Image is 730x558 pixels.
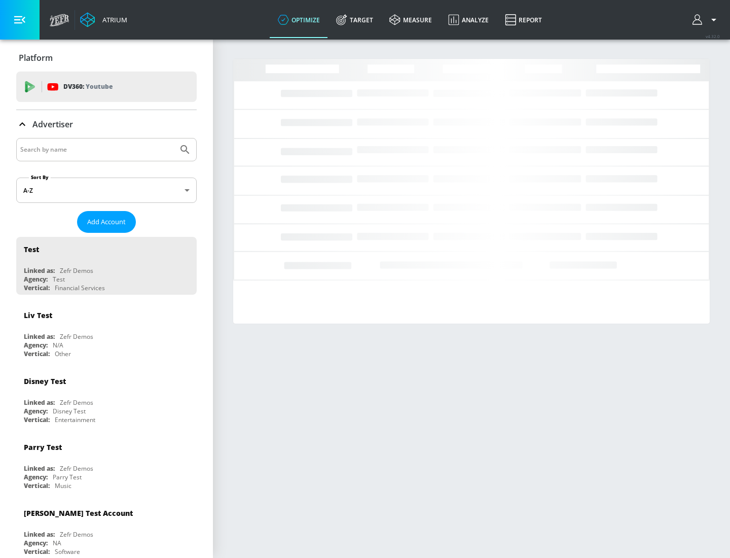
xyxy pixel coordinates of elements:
[32,119,73,130] p: Advertiser
[60,398,93,407] div: Zefr Demos
[16,44,197,72] div: Platform
[24,442,62,452] div: Parry Test
[16,435,197,493] div: Parry TestLinked as:Zefr DemosAgency:Parry TestVertical:Music
[16,110,197,138] div: Advertiser
[24,407,48,415] div: Agency:
[98,15,127,24] div: Atrium
[24,266,55,275] div: Linked as:
[24,464,55,473] div: Linked as:
[24,350,50,358] div: Vertical:
[60,332,93,341] div: Zefr Demos
[16,237,197,295] div: TestLinked as:Zefr DemosAgency:TestVertical:Financial Services
[24,332,55,341] div: Linked as:
[706,33,720,39] span: v 4.32.0
[24,530,55,539] div: Linked as:
[24,481,50,490] div: Vertical:
[63,81,113,92] p: DV360:
[55,350,71,358] div: Other
[24,415,50,424] div: Vertical:
[55,547,80,556] div: Software
[24,398,55,407] div: Linked as:
[24,508,133,518] div: [PERSON_NAME] Test Account
[24,245,39,254] div: Test
[86,81,113,92] p: Youtube
[24,341,48,350] div: Agency:
[53,341,63,350] div: N/A
[87,216,126,228] span: Add Account
[29,174,51,181] label: Sort By
[55,481,71,490] div: Music
[24,310,52,320] div: Liv Test
[24,547,50,556] div: Vertical:
[440,2,497,38] a: Analyze
[16,72,197,102] div: DV360: Youtube
[53,539,61,547] div: NA
[55,415,95,424] div: Entertainment
[16,303,197,361] div: Liv TestLinked as:Zefr DemosAgency:N/AVertical:Other
[24,539,48,547] div: Agency:
[24,473,48,481] div: Agency:
[60,266,93,275] div: Zefr Demos
[53,275,65,284] div: Test
[24,275,48,284] div: Agency:
[77,211,136,233] button: Add Account
[53,407,86,415] div: Disney Test
[24,376,66,386] div: Disney Test
[16,369,197,427] div: Disney TestLinked as:Zefr DemosAgency:Disney TestVertical:Entertainment
[270,2,328,38] a: optimize
[24,284,50,292] div: Vertical:
[60,530,93,539] div: Zefr Demos
[16,178,197,203] div: A-Z
[80,12,127,27] a: Atrium
[20,143,174,156] input: Search by name
[381,2,440,38] a: measure
[328,2,381,38] a: Target
[19,52,53,63] p: Platform
[497,2,550,38] a: Report
[53,473,82,481] div: Parry Test
[60,464,93,473] div: Zefr Demos
[55,284,105,292] div: Financial Services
